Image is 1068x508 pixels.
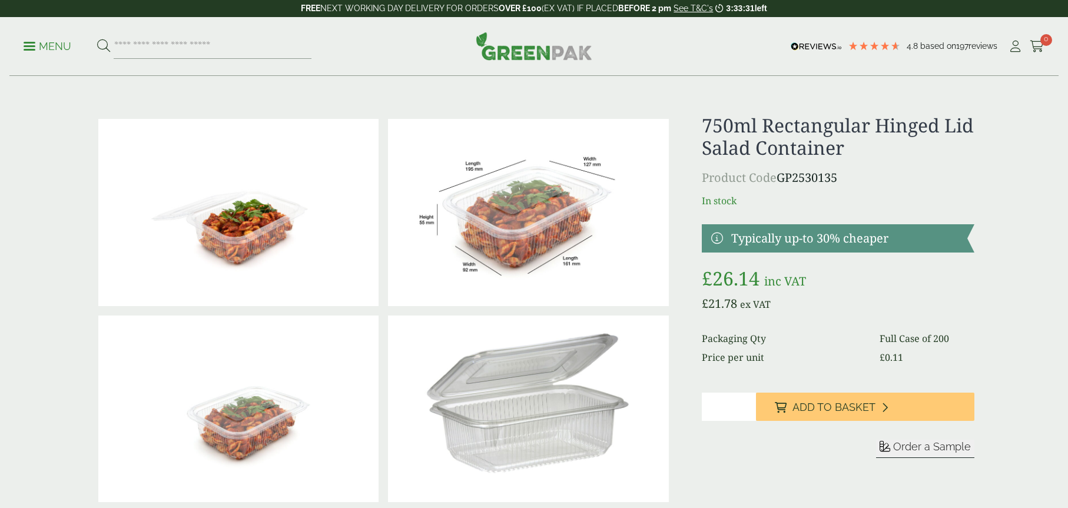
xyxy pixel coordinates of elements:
i: My Account [1008,41,1023,52]
span: inc VAT [764,273,806,289]
span: £ [702,265,712,291]
h1: 750ml Rectangular Hinged Lid Salad Container [702,114,974,160]
img: GreenPak Supplies [476,32,592,60]
span: Order a Sample [893,440,971,453]
p: Menu [24,39,71,54]
a: Menu [24,39,71,51]
bdi: 21.78 [702,295,737,311]
p: GP2530135 [702,169,974,187]
span: £ [702,295,708,311]
span: 197 [956,41,969,51]
img: 750ml Rectangle Hinged Salad Container Open [98,119,379,306]
dd: Full Case of 200 [880,331,974,346]
div: 4.79 Stars [848,41,901,51]
a: 0 [1030,38,1044,55]
img: 750ml Rectangle Hinged Salad Container Closed [98,316,379,503]
span: 0 [1040,34,1052,46]
dt: Price per unit [702,350,865,364]
img: REVIEWS.io [791,42,842,51]
strong: BEFORE 2 pm [618,4,671,13]
span: reviews [969,41,997,51]
bdi: 26.14 [702,265,759,291]
dt: Packaging Qty [702,331,865,346]
span: left [755,4,767,13]
span: 3:33:31 [726,4,754,13]
button: Add to Basket [756,393,974,421]
span: Add to Basket [792,401,875,414]
strong: OVER £100 [499,4,542,13]
p: In stock [702,194,974,208]
a: See T&C's [674,4,713,13]
button: Order a Sample [876,440,974,458]
span: Based on [920,41,956,51]
span: £ [880,351,885,364]
span: ex VAT [740,298,771,311]
span: 4.8 [907,41,920,51]
i: Cart [1030,41,1044,52]
span: Product Code [702,170,777,185]
img: SaladBox_750rectangle [388,119,668,306]
strong: FREE [301,4,320,13]
bdi: 0.11 [880,351,903,364]
img: 750ml Rectangular Hinged Lid Salad Container 0 [388,316,668,503]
